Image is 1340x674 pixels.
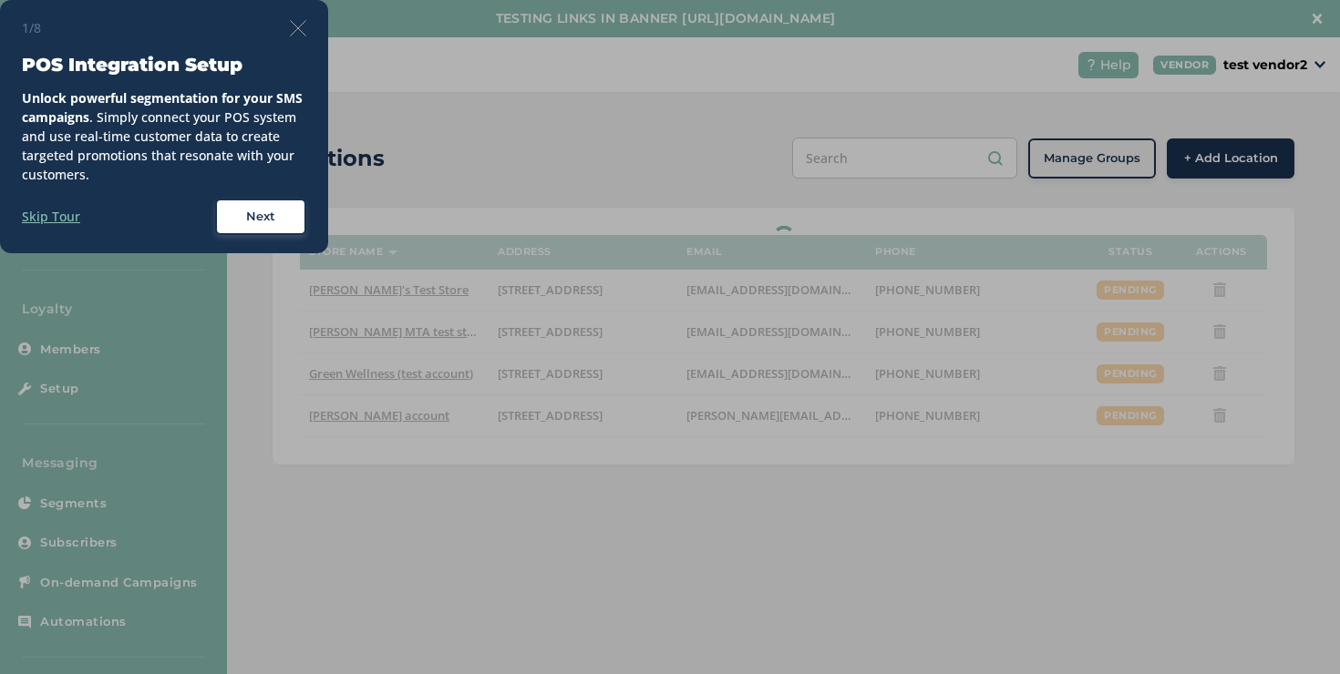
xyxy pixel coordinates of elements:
strong: Unlock powerful segmentation for your SMS campaigns [22,89,303,126]
iframe: Chat Widget [1249,587,1340,674]
h3: POS Integration Setup [22,52,306,77]
div: . Simply connect your POS system and use real-time customer data to create targeted promotions th... [22,88,306,184]
img: icon-close-thin-accent-606ae9a3.svg [290,20,306,36]
span: 1/8 [22,18,41,37]
label: Skip Tour [22,207,80,226]
button: Next [215,199,306,235]
span: Next [246,208,275,226]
